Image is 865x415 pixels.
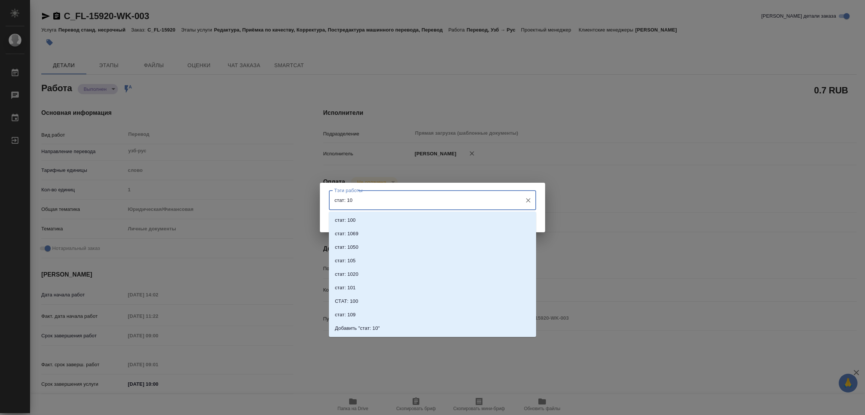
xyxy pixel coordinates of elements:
[335,284,356,292] p: стат: 101
[523,195,533,206] button: Очистить
[335,230,359,238] p: стат: 1069
[335,298,358,305] p: СТАТ: 100
[335,257,356,265] p: стат: 105
[335,271,359,278] p: стат: 1020
[335,244,359,251] p: стат: 1050
[335,217,356,224] p: стат: 100
[335,311,356,319] p: стат: 109
[335,325,380,332] p: Добавить "стат: 10"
